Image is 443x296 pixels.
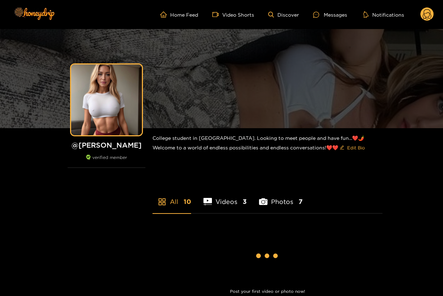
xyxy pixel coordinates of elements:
[160,11,198,18] a: Home Feed
[203,181,247,213] li: Videos
[68,141,145,149] h1: @ [PERSON_NAME]
[153,289,382,294] p: Post your first video or photo now!
[68,155,145,168] div: verified member
[158,198,166,206] span: appstore
[259,181,303,213] li: Photos
[184,197,191,206] span: 10
[268,12,299,18] a: Discover
[347,144,365,151] span: Edit Bio
[160,11,170,18] span: home
[212,11,222,18] span: video-camera
[338,142,366,153] button: editEdit Bio
[243,197,247,206] span: 3
[153,181,191,213] li: All
[299,197,303,206] span: 7
[212,11,254,18] a: Video Shorts
[153,128,382,159] div: College student in [GEOGRAPHIC_DATA]. Looking to meet people and have fun...❤️🌶️ Welcome to a wor...
[313,11,347,19] div: Messages
[340,145,344,150] span: edit
[361,11,406,18] button: Notifications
